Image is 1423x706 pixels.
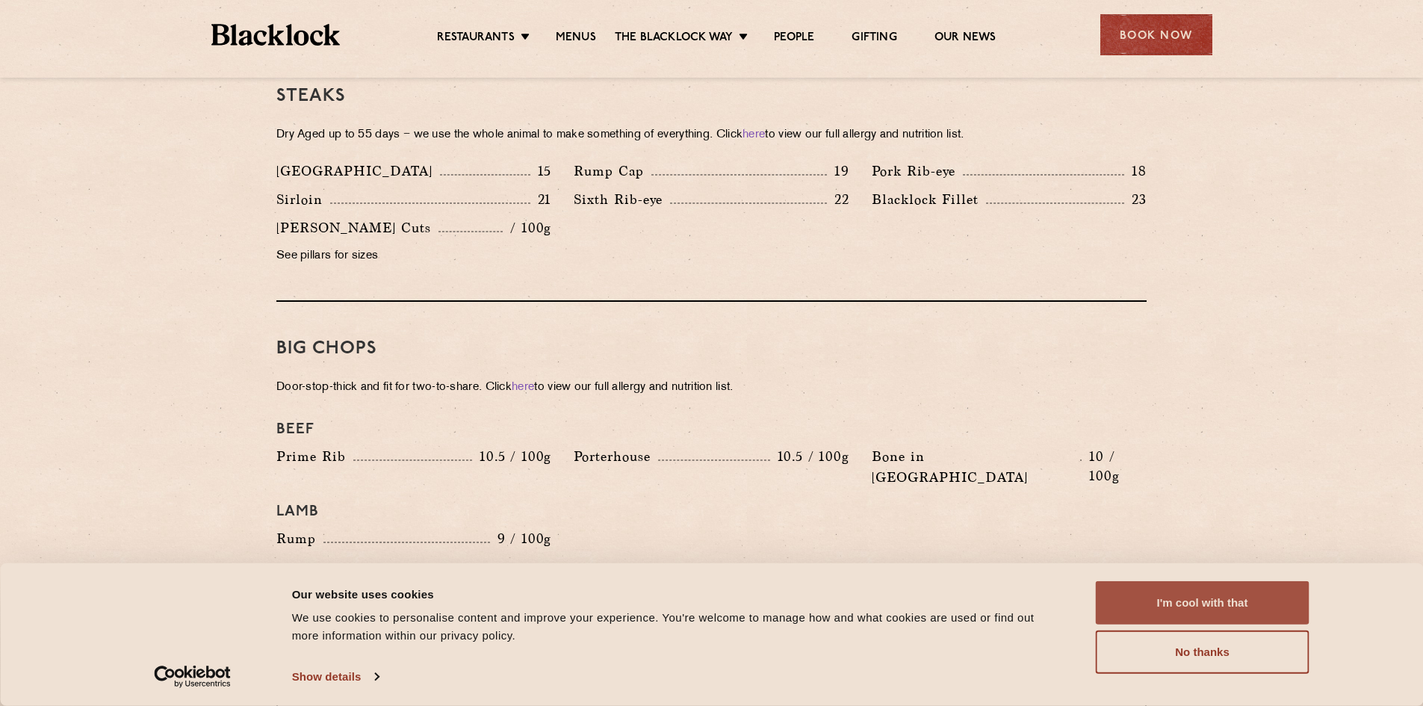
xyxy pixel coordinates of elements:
p: 21 [530,190,552,209]
a: Show details [292,666,379,688]
a: Menus [556,31,596,47]
p: 15 [530,161,552,181]
p: 22 [827,190,849,209]
p: 19 [827,161,849,181]
p: Prime Rib [276,446,353,467]
p: 9 / 100g [490,529,552,548]
p: 10 / 100g [1082,447,1147,486]
h4: Beef [276,421,1147,439]
p: See pillars for sizes [276,246,551,267]
h3: Steaks [276,87,1147,106]
a: here [512,382,534,393]
p: Rump [276,528,323,549]
p: Bone in [GEOGRAPHIC_DATA] [872,446,1081,488]
p: Door-stop-thick and fit for two-to-share. Click to view our full allergy and nutrition list. [276,377,1147,398]
p: [GEOGRAPHIC_DATA] [276,161,440,182]
p: 10.5 / 100g [770,447,849,466]
p: 10.5 / 100g [472,447,551,466]
a: here [742,129,765,140]
div: Book Now [1100,14,1212,55]
div: Our website uses cookies [292,585,1062,603]
div: We use cookies to personalise content and improve your experience. You're welcome to manage how a... [292,609,1062,645]
p: 23 [1124,190,1147,209]
p: Dry Aged up to 55 days − we use the whole animal to make something of everything. Click to view o... [276,125,1147,146]
a: Restaurants [437,31,515,47]
h3: Big Chops [276,339,1147,359]
p: 18 [1124,161,1147,181]
p: Sirloin [276,189,330,210]
p: Sixth Rib-eye [574,189,670,210]
a: Usercentrics Cookiebot - opens in a new window [127,666,258,688]
a: Our News [934,31,996,47]
p: [PERSON_NAME] Cuts [276,217,438,238]
p: Pork Rib-eye [872,161,963,182]
p: / 100g [503,218,551,238]
p: Rump Cap [574,161,651,182]
h4: Lamb [276,503,1147,521]
a: Gifting [852,31,896,47]
button: I'm cool with that [1096,581,1309,625]
button: No thanks [1096,631,1309,674]
p: Blacklock Fillet [872,189,986,210]
a: The Blacklock Way [615,31,733,47]
p: Porterhouse [574,446,658,467]
a: People [774,31,814,47]
img: BL_Textured_Logo-footer-cropped.svg [211,24,341,46]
